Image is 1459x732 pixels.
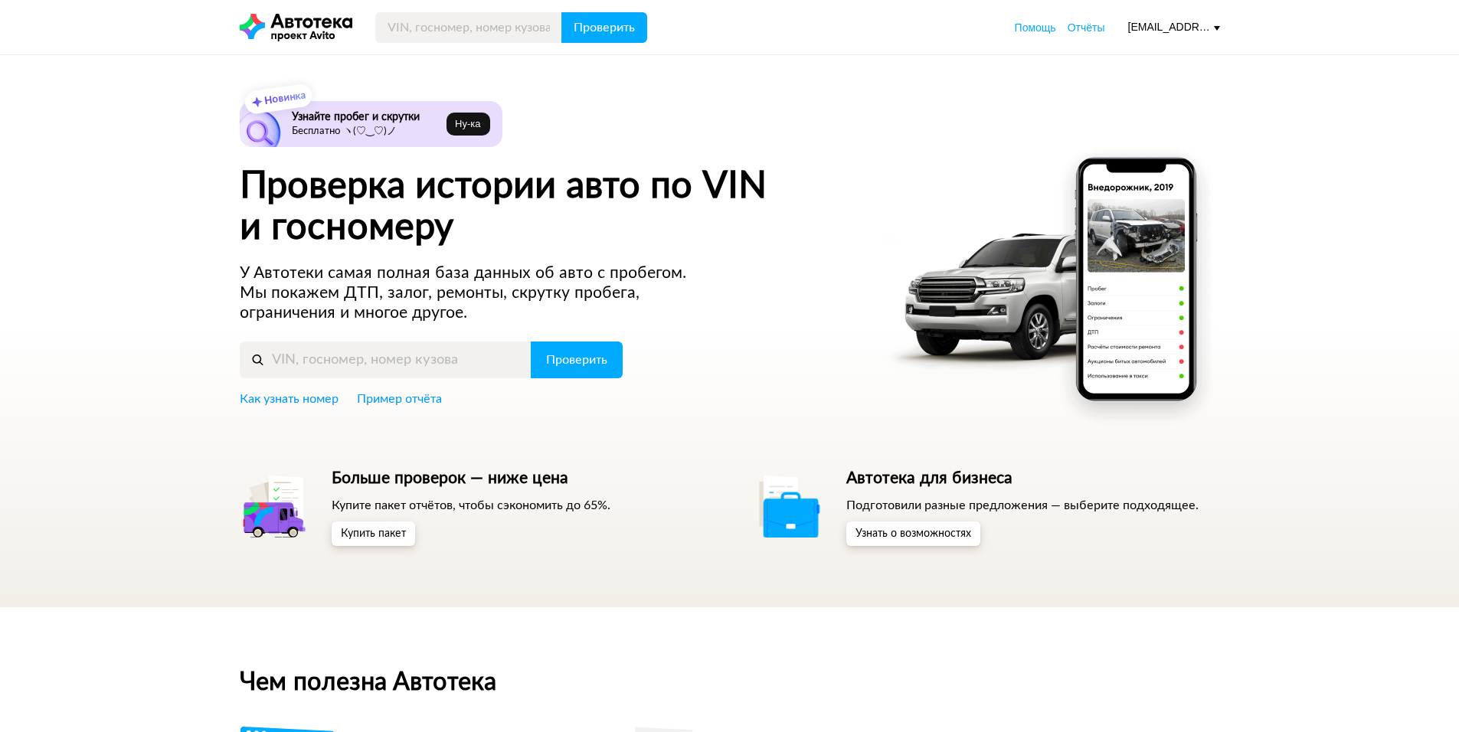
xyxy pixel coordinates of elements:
[1015,20,1056,35] a: Помощь
[375,12,562,43] input: VIN, госномер, номер кузова
[1068,21,1105,34] span: Отчёты
[846,521,980,546] button: Узнать о возможностях
[240,341,532,378] input: VIN, госномер, номер кузова
[546,354,607,366] span: Проверить
[292,126,441,138] p: Бесплатно ヽ(♡‿♡)ノ
[240,391,339,407] a: Как узнать номер
[240,263,716,323] p: У Автотеки самая полная база данных об авто с пробегом. Мы покажем ДТП, залог, ремонты, скрутку п...
[1068,20,1105,35] a: Отчёты
[846,497,1199,514] p: Подготовили разные предложения — выберите подходящее.
[455,118,480,130] span: Ну‑ка
[846,469,1199,489] h5: Автотека для бизнеса
[574,21,635,34] span: Проверить
[240,668,1220,696] h2: Чем полезна Автотека
[292,110,441,124] h6: Узнайте пробег и скрутки
[561,12,647,43] button: Проверить
[357,391,442,407] a: Пример отчёта
[332,497,610,514] p: Купите пакет отчётов, чтобы сэкономить до 65%.
[240,165,862,248] h1: Проверка истории авто по VIN и госномеру
[1128,20,1220,34] div: [EMAIL_ADDRESS][DOMAIN_NAME]
[531,341,623,378] button: Проверить
[855,528,971,539] span: Узнать о возможностях
[1015,21,1056,34] span: Помощь
[332,469,610,489] h5: Больше проверок — ниже цена
[341,528,406,539] span: Купить пакет
[332,521,415,546] button: Купить пакет
[263,90,306,106] strong: Новинка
